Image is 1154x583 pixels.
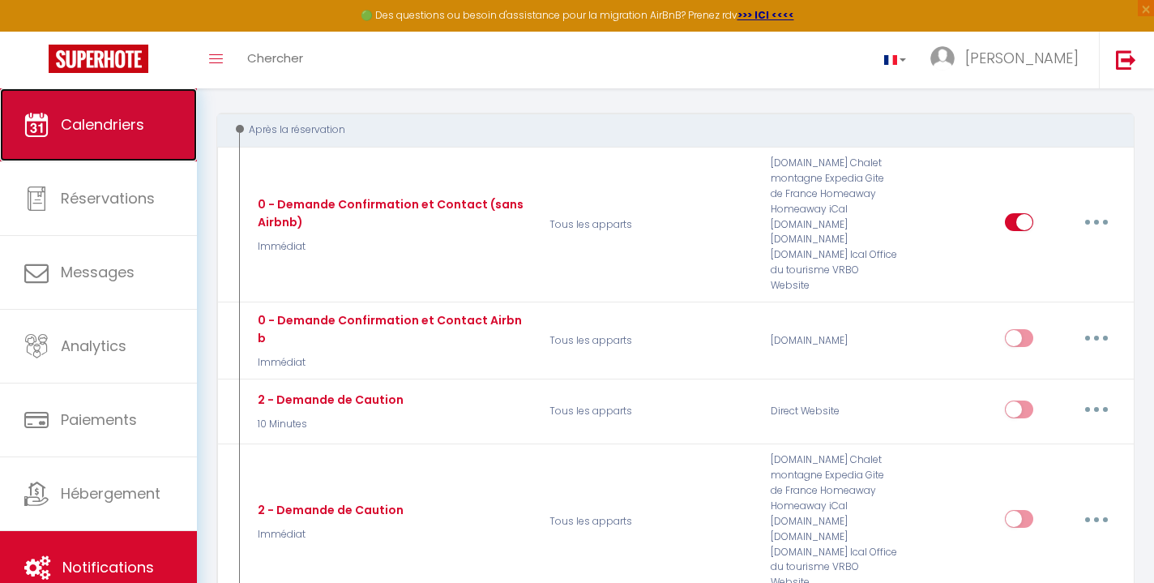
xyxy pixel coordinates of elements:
[539,388,761,435] p: Tous les apparts
[61,188,155,208] span: Réservations
[760,311,908,371] div: [DOMAIN_NAME]
[254,311,528,347] div: 0 - Demande Confirmation et Contact Airbnb
[254,239,528,255] p: Immédiat
[737,8,794,22] a: >>> ICI <<<<
[49,45,148,73] img: Super Booking
[61,409,137,430] span: Paiements
[760,388,908,435] div: Direct Website
[62,557,154,577] span: Notifications
[254,417,404,432] p: 10 Minutes
[232,122,1102,138] div: Après la réservation
[539,311,761,371] p: Tous les apparts
[61,114,144,135] span: Calendriers
[1116,49,1136,70] img: logout
[61,336,126,356] span: Analytics
[61,262,135,282] span: Messages
[930,46,955,71] img: ...
[235,32,315,88] a: Chercher
[254,195,528,231] div: 0 - Demande Confirmation et Contact (sans Airbnb)
[965,48,1079,68] span: [PERSON_NAME]
[254,527,404,542] p: Immédiat
[254,391,404,409] div: 2 - Demande de Caution
[61,483,160,504] span: Hébergement
[760,156,908,294] div: [DOMAIN_NAME] Chalet montagne Expedia Gite de France Homeaway Homeaway iCal [DOMAIN_NAME] [DOMAIN...
[539,156,761,294] p: Tous les apparts
[247,49,303,66] span: Chercher
[918,32,1099,88] a: ... [PERSON_NAME]
[254,355,528,371] p: Immédiat
[254,501,404,519] div: 2 - Demande de Caution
